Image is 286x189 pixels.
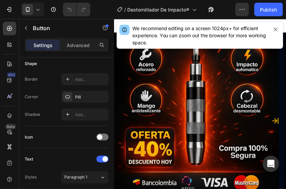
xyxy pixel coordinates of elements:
div: Styles [25,174,37,181]
div: Add... [75,112,107,118]
div: Icon [25,134,33,140]
button: Paragraph 1 [61,171,109,184]
div: Corner [25,94,38,100]
div: Undo/Redo [63,3,90,16]
div: 450 [6,72,16,78]
div: Pill [75,94,107,100]
div: Add... [75,77,107,83]
p: Advanced [67,42,90,49]
div: We recommend editing on a screen 1024px+ for efficient experience. You can zoom out the browser f... [132,25,268,46]
span: Paragraph 1 [64,174,87,181]
div: Open Intercom Messenger [263,156,279,172]
span: / [125,6,126,13]
div: Text [25,156,33,162]
div: Beta [5,124,16,129]
button: Carousel Next Arrow [161,100,172,110]
div: Border [25,76,38,82]
div: Publish [260,6,277,13]
div: Shape [25,61,37,67]
p: Settings [34,42,52,49]
p: Button [33,24,90,32]
span: Destornillador De Impacto® [128,6,190,13]
button: Publish [255,3,283,16]
div: Shadow [25,111,40,118]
